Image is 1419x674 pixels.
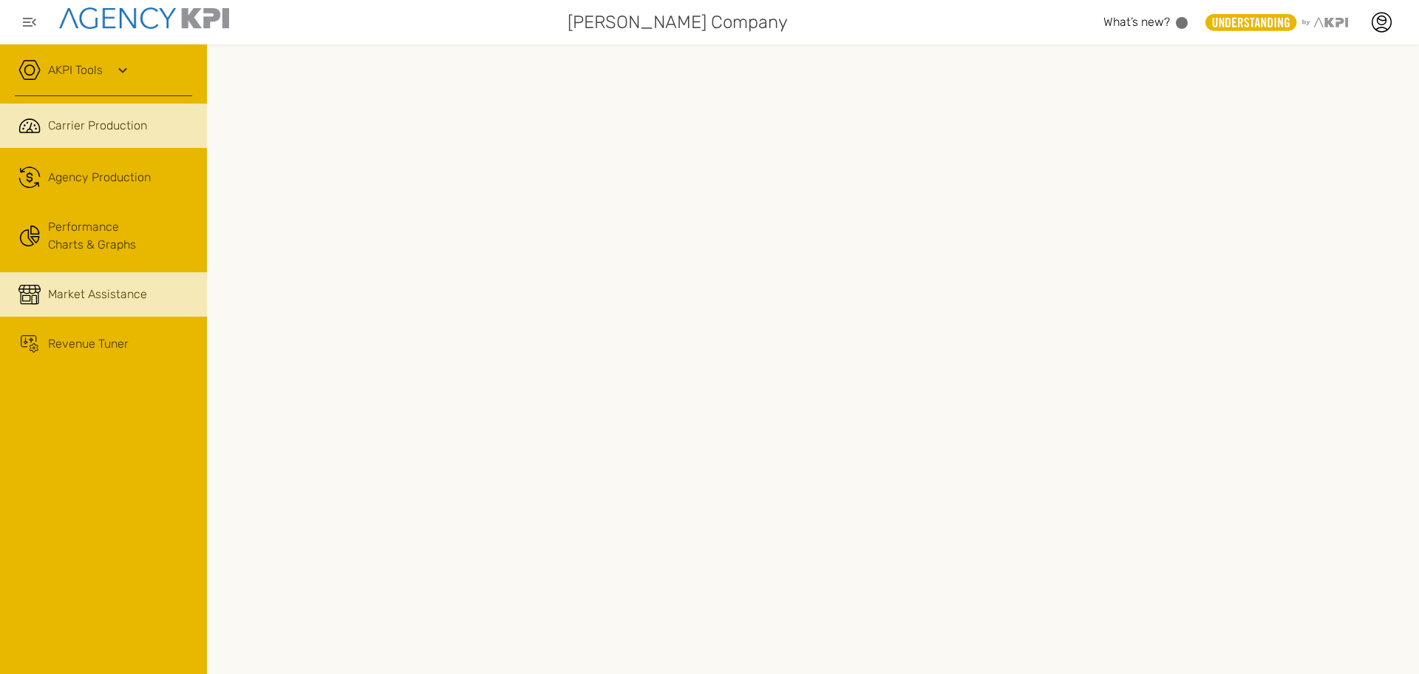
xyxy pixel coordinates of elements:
[1103,15,1170,29] span: What’s new?
[59,7,229,29] img: agencykpi-logo-550x69-2d9e3fa8.png
[48,169,151,186] span: Agency Production
[48,117,147,135] span: Carrier Production
[48,61,103,79] a: AKPI Tools
[48,286,147,303] span: Market Assistance
[568,9,788,36] span: [PERSON_NAME] Company
[48,335,129,353] span: Revenue Tuner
